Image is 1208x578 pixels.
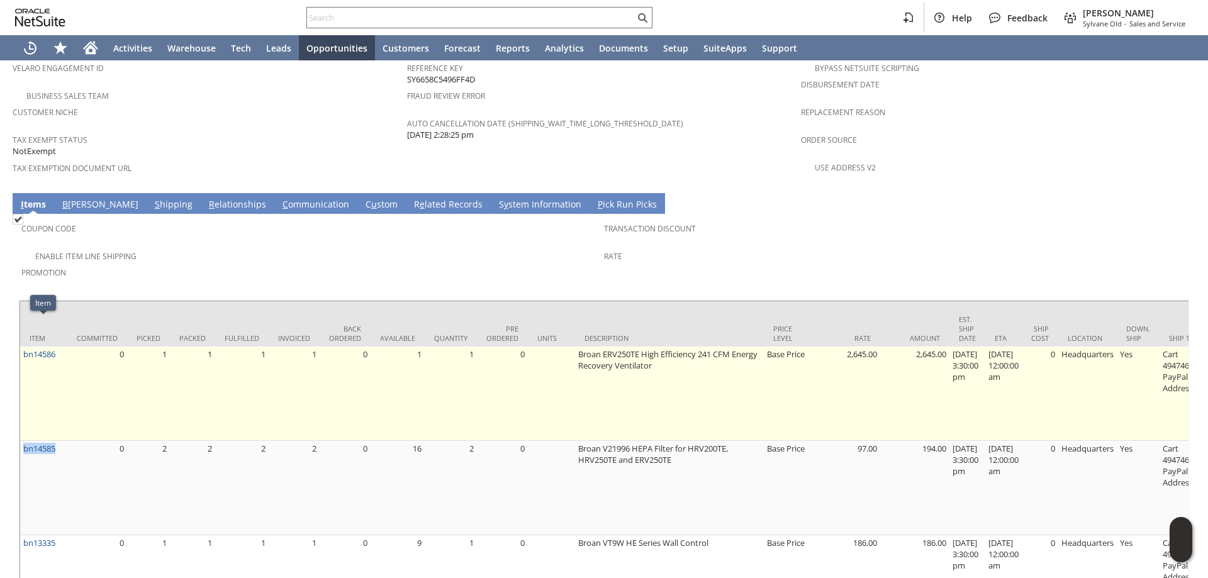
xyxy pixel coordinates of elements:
[496,198,584,212] a: System Information
[754,35,805,60] a: Support
[23,40,38,55] svg: Recent Records
[985,347,1022,441] td: [DATE] 12:00:00 am
[75,35,106,60] a: Home
[584,333,754,343] div: Description
[62,198,68,210] span: B
[362,198,401,212] a: Custom
[279,198,352,212] a: Communication
[703,42,747,54] span: SuiteApps
[371,441,425,535] td: 16
[1022,441,1058,535] td: 0
[890,333,940,343] div: Amount
[127,347,170,441] td: 1
[488,35,537,60] a: Reports
[306,42,367,54] span: Opportunities
[985,441,1022,535] td: [DATE] 12:00:00 am
[504,198,508,210] span: y
[170,441,215,535] td: 2
[266,42,291,54] span: Leads
[278,333,310,343] div: Invoiced
[425,347,477,441] td: 1
[380,333,415,343] div: Available
[13,163,131,174] a: Tax Exemption Document URL
[21,267,66,278] a: Promotion
[1160,441,1207,535] td: Cart 4947466: PayPal Address
[307,10,635,25] input: Search
[1173,196,1188,211] a: Unrolled view on
[21,198,24,210] span: I
[773,324,802,343] div: Price Level
[329,324,361,343] div: Back Ordered
[371,198,377,210] span: u
[598,198,603,210] span: P
[1129,19,1185,28] span: Sales and Service
[411,198,486,212] a: Related Records
[696,35,754,60] a: SuiteApps
[137,333,160,343] div: Picked
[952,12,972,24] span: Help
[13,63,104,74] a: Velaro Engagement ID
[375,35,437,60] a: Customers
[1083,19,1122,28] span: Sylvane Old
[35,297,51,308] div: Item
[1117,441,1160,535] td: Yes
[1170,517,1192,562] iframe: Click here to launch Oracle Guided Learning Help Panel
[764,441,811,535] td: Base Price
[167,42,216,54] span: Warehouse
[604,223,696,234] a: Transaction Discount
[949,441,985,535] td: [DATE] 3:30:00 pm
[820,333,871,343] div: Rate
[215,347,269,441] td: 1
[959,314,976,343] div: Est. Ship Date
[13,145,56,157] span: NotExempt
[1117,347,1160,441] td: Yes
[1126,324,1150,343] div: Down. Ship
[1068,333,1107,343] div: Location
[18,198,49,212] a: Items
[1169,333,1197,343] div: Ship To
[407,118,683,129] a: Auto Cancellation Date (shipping_wait_time_long_threshold_date)
[407,74,475,86] span: SY6658C5496FF4D
[486,324,518,343] div: Pre Ordered
[269,347,320,441] td: 1
[259,35,299,60] a: Leads
[575,347,764,441] td: Broan ERV250TE High Efficiency 241 CFM Energy Recovery Ventilator
[604,251,622,262] a: Rate
[1007,12,1048,24] span: Feedback
[420,198,425,210] span: e
[215,441,269,535] td: 2
[383,42,429,54] span: Customers
[815,162,876,173] a: Use Address V2
[477,347,528,441] td: 0
[223,35,259,60] a: Tech
[1124,19,1127,28] span: -
[595,198,660,212] a: Pick Run Picks
[477,441,528,535] td: 0
[23,443,55,454] a: bn14585
[299,35,375,60] a: Opportunities
[1031,324,1049,343] div: Ship Cost
[13,107,78,118] a: Customer Niche
[1083,7,1185,19] span: [PERSON_NAME]
[1170,540,1192,563] span: Oracle Guided Learning Widget. To move around, please hold and drag
[13,214,23,225] img: Checked
[282,198,288,210] span: C
[663,42,688,54] span: Setup
[1058,347,1117,441] td: Headquarters
[127,441,170,535] td: 2
[155,198,160,210] span: S
[45,35,75,60] div: Shortcuts
[160,35,223,60] a: Warehouse
[21,223,76,234] a: Coupon Code
[434,333,467,343] div: Quantity
[811,347,880,441] td: 2,645.00
[179,333,206,343] div: Packed
[801,107,885,118] a: Replacement reason
[23,348,55,360] a: bn14586
[170,347,215,441] td: 1
[444,42,481,54] span: Forecast
[801,79,880,90] a: Disbursement Date
[1058,441,1117,535] td: Headquarters
[496,42,530,54] span: Reports
[13,135,87,145] a: Tax Exempt Status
